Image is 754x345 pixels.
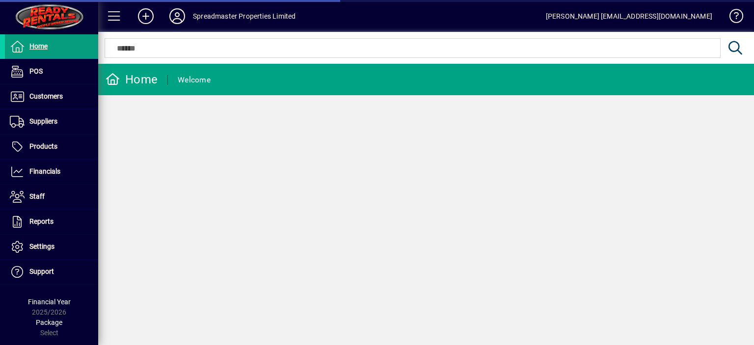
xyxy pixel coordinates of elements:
[5,84,98,109] a: Customers
[5,235,98,259] a: Settings
[546,8,712,24] div: [PERSON_NAME] [EMAIL_ADDRESS][DOMAIN_NAME]
[29,142,57,150] span: Products
[28,298,71,306] span: Financial Year
[29,67,43,75] span: POS
[178,72,211,88] div: Welcome
[29,42,48,50] span: Home
[722,2,742,34] a: Knowledge Base
[29,167,60,175] span: Financials
[5,260,98,284] a: Support
[29,217,54,225] span: Reports
[5,185,98,209] a: Staff
[5,109,98,134] a: Suppliers
[5,159,98,184] a: Financials
[5,59,98,84] a: POS
[5,134,98,159] a: Products
[162,7,193,25] button: Profile
[29,92,63,100] span: Customers
[29,117,57,125] span: Suppliers
[130,7,162,25] button: Add
[36,318,62,326] span: Package
[106,72,158,87] div: Home
[29,192,45,200] span: Staff
[5,210,98,234] a: Reports
[29,267,54,275] span: Support
[29,242,54,250] span: Settings
[193,8,296,24] div: Spreadmaster Properties Limited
